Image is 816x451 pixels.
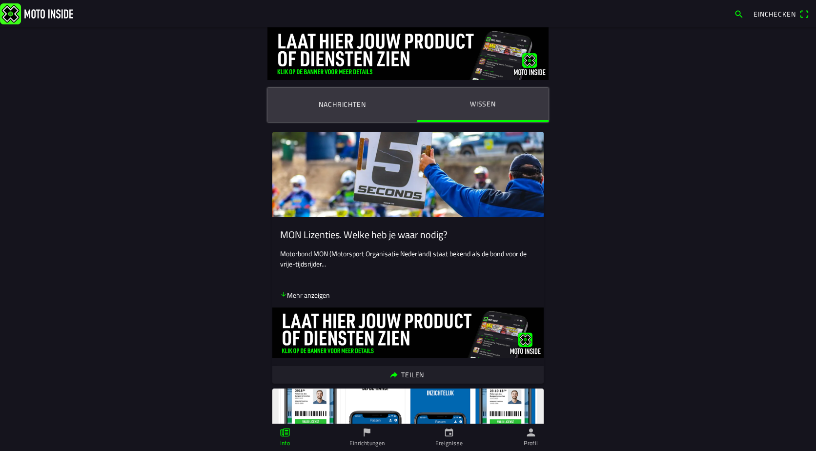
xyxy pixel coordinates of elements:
[362,427,372,438] ion-icon: Flagge
[749,5,814,22] a: EincheckenQR-Scanner
[272,132,544,217] img: EJo9uCmWepK1vG76hR4EmBvsq51znysVxlPyqn7p.png
[267,27,549,80] img: DquIORQn5pFcG0wREDc6xsoRnKbaxAuyzJmd8qj8.jpg
[349,439,385,448] ion-label: Einrichtungen
[280,427,290,438] ion-icon: Papier
[280,248,536,269] p: Motorbond MON (Motorsport Organisatie Nederland) staat bekend als de bond voor de vrije-tijdsrijd...
[470,99,496,109] ion-label: Wissen
[280,229,536,241] ion-card-title: MON Lizenties. Welke heb je waar nodig?
[524,439,538,448] ion-label: Profil
[754,9,796,19] span: Einchecken
[280,439,290,448] ion-label: Info
[435,439,463,448] ion-label: Ereignisse
[272,366,544,384] ion-button: Teilen
[272,307,544,358] img: ovdhpoPiYVyyWxH96Op6EavZdUOyIWdtEOENrLni.jpg
[729,5,749,22] a: suchen
[287,290,330,300] font: Mehr anzeigen
[444,427,454,438] ion-icon: Kalender
[319,99,366,110] ion-label: Nachrichten
[280,291,287,298] ion-icon: Pfeil nach unten
[526,427,536,438] ion-icon: Person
